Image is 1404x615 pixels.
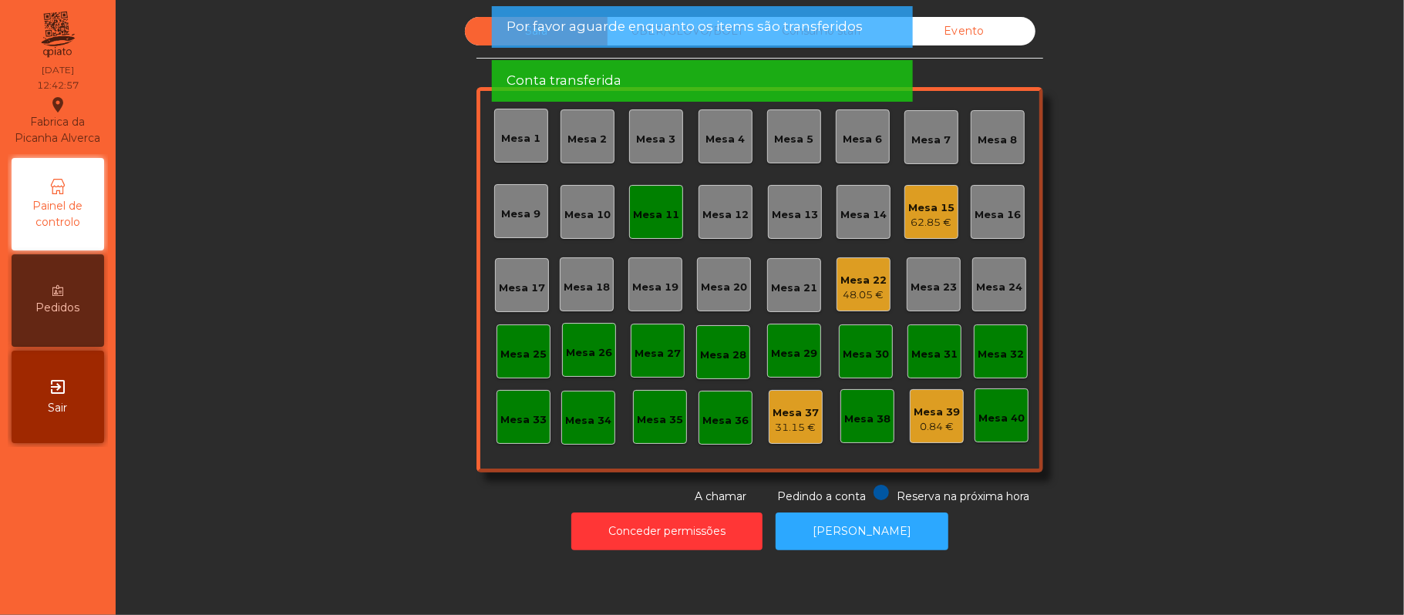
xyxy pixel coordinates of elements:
div: Mesa 28 [700,348,746,363]
div: Mesa 38 [844,412,891,427]
div: Mesa 7 [912,133,951,148]
span: Sair [49,400,68,416]
div: Mesa 32 [978,347,1024,362]
div: Mesa 34 [565,413,611,428]
span: Pedidos [36,300,80,316]
div: Mesa 19 [632,280,678,295]
div: Evento [893,17,1035,45]
div: Mesa 25 [500,347,547,362]
div: Sala [465,17,608,45]
img: qpiato [39,8,76,62]
div: Mesa 6 [843,132,883,147]
div: 0.84 € [914,419,960,435]
div: Mesa 10 [564,207,611,223]
div: 62.85 € [908,215,955,230]
div: Mesa 22 [840,273,887,288]
span: Painel de controlo [15,198,100,230]
div: Mesa 15 [908,200,955,216]
div: Mesa 35 [637,412,683,428]
div: Mesa 16 [975,207,1021,223]
div: Mesa 21 [771,281,817,296]
div: Mesa 12 [702,207,749,223]
span: A chamar [695,489,746,503]
div: Mesa 40 [978,411,1025,426]
div: Mesa 3 [637,132,676,147]
button: [PERSON_NAME] [776,512,948,550]
div: Mesa 13 [772,207,818,223]
div: Mesa 31 [911,347,958,362]
i: exit_to_app [49,378,67,396]
div: Mesa 9 [502,207,541,222]
div: Fabrica da Picanha Alverca [12,96,103,146]
div: Mesa 5 [775,132,814,147]
div: Mesa 27 [635,346,681,361]
span: Por favor aguarde enquanto os items são transferidos [507,17,863,36]
div: Mesa 11 [633,207,679,223]
span: Conta transferida [507,71,621,90]
div: Mesa 8 [978,133,1018,148]
div: Mesa 30 [843,347,889,362]
div: Mesa 37 [773,405,819,421]
span: Reserva na próxima hora [897,489,1029,503]
div: Mesa 33 [500,412,547,428]
div: Mesa 23 [911,280,957,295]
button: Conceder permissões [571,512,763,550]
div: Mesa 39 [914,405,960,420]
div: 12:42:57 [37,79,79,92]
div: Mesa 2 [568,132,608,147]
div: Mesa 17 [499,281,545,296]
div: Mesa 18 [564,280,610,295]
div: Mesa 36 [702,413,749,428]
span: Pedindo a conta [777,489,866,503]
div: 48.05 € [840,287,887,303]
div: Mesa 29 [771,346,817,361]
div: Mesa 20 [701,280,747,295]
i: location_on [49,96,67,114]
div: Mesa 24 [976,280,1022,295]
div: Mesa 1 [502,131,541,146]
div: [DATE] [42,63,74,77]
div: Mesa 14 [840,207,887,223]
div: Mesa 26 [566,345,612,361]
div: Mesa 4 [706,132,746,147]
div: 31.15 € [773,420,819,435]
